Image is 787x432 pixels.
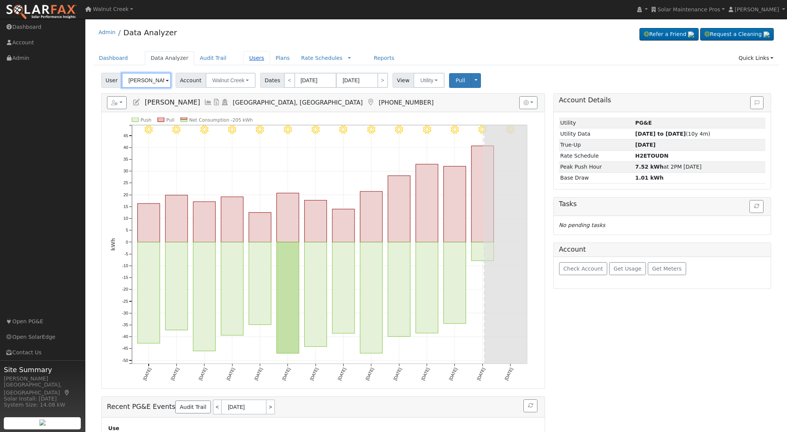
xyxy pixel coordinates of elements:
h5: Tasks [559,200,766,208]
a: Quick Links [733,51,779,65]
rect: onclick="" [137,242,160,343]
text: -10 [122,263,128,268]
text: 10 [123,216,128,221]
text: Net Consumption -205 kWh [189,117,253,123]
text: [DATE] [170,367,180,381]
i: 7/29 - Clear [172,125,181,134]
strong: 7.52 kWh [635,164,664,170]
rect: onclick="" [416,242,438,333]
text: kWh [110,238,116,251]
rect: onclick="" [137,203,160,242]
div: [PERSON_NAME] [4,375,81,383]
rect: onclick="" [471,242,494,261]
a: Data Analyzer [145,51,194,65]
a: > [377,73,388,88]
text: -20 [122,287,128,292]
span: Pull [456,77,465,83]
a: Refer a Friend [639,28,699,41]
a: Reports [368,51,400,65]
text: -40 [122,335,128,339]
text: 5 [126,228,128,233]
a: Users [243,51,270,65]
img: retrieve [763,31,770,38]
rect: onclick="" [193,242,215,351]
rect: onclick="" [388,242,410,337]
button: Utility [413,73,445,88]
rect: onclick="" [165,195,188,242]
rect: onclick="" [388,176,410,242]
rect: onclick="" [221,242,243,335]
i: 8/07 - MostlyClear [423,125,431,134]
text: 15 [123,204,128,209]
img: SolarFax [6,4,77,20]
span: [GEOGRAPHIC_DATA], [GEOGRAPHIC_DATA] [233,99,363,106]
text: 45 [123,133,128,138]
span: Walnut Creek [93,6,129,12]
text: 35 [123,157,128,161]
rect: onclick="" [165,242,188,330]
strong: V [635,153,669,159]
strong: ID: 14009952, authorized: 04/22/24 [635,120,652,126]
i: 7/31 - Clear [228,125,236,134]
i: 8/08 - Clear [451,125,459,134]
rect: onclick="" [444,242,466,324]
i: 8/05 - Clear [367,125,375,134]
a: Multi-Series Graph [204,99,212,106]
text: Pull [166,117,174,123]
img: retrieve [39,419,46,426]
text: -35 [122,322,128,327]
a: Audit Trail [194,51,232,65]
span: [PERSON_NAME] [735,6,779,13]
span: Get Usage [614,266,641,272]
i: 8/02 - Clear [284,125,292,134]
i: 8/06 - Clear [395,125,403,134]
div: System Size: 14.08 kW [4,401,81,409]
rect: onclick="" [305,200,327,243]
rect: onclick="" [249,242,271,325]
text: 40 [123,145,128,150]
span: [PERSON_NAME] [145,99,200,106]
rect: onclick="" [193,202,215,242]
button: Get Meters [648,262,686,275]
text: -50 [122,358,128,363]
a: Admin [99,29,116,35]
span: Solar Maintenance Pros [658,6,720,13]
rect: onclick="" [276,193,299,243]
text: -25 [122,299,128,304]
text: 0 [126,240,128,244]
a: Data Analyzer [123,28,177,37]
a: Dashboard [93,51,134,65]
a: > [267,399,275,415]
button: Walnut Creek [206,73,256,88]
rect: onclick="" [444,166,466,242]
td: Utility Data [559,128,634,139]
a: Request a Cleaning [700,28,774,41]
text: 25 [123,181,128,185]
td: Utility [559,117,634,128]
text: -30 [122,311,128,315]
div: [GEOGRAPHIC_DATA], [GEOGRAPHIC_DATA] [4,381,81,397]
button: Pull [449,73,471,88]
a: Plans [270,51,295,65]
a: < [284,73,295,88]
text: Push [140,117,151,123]
span: Check Account [563,266,603,272]
text: [DATE] [504,367,514,381]
i: 7/28 - Clear [145,125,153,134]
input: Select a User [122,73,171,88]
button: Refresh [523,399,537,412]
button: Refresh [749,200,763,213]
strong: 1.01 kWh [635,175,664,181]
span: Walnut Creek [212,77,245,83]
i: 8/04 - Clear [339,125,348,134]
i: 8/09 - Clear [478,125,487,134]
span: Site Summary [4,365,81,375]
h5: Account Details [559,96,766,104]
a: Edit User (4) [132,99,141,106]
span: Get Meters [652,266,682,272]
text: [DATE] [198,367,207,381]
rect: onclick="" [221,197,243,243]
a: Rate Schedules [301,55,342,61]
span: View [393,73,414,88]
span: Account [176,73,206,88]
